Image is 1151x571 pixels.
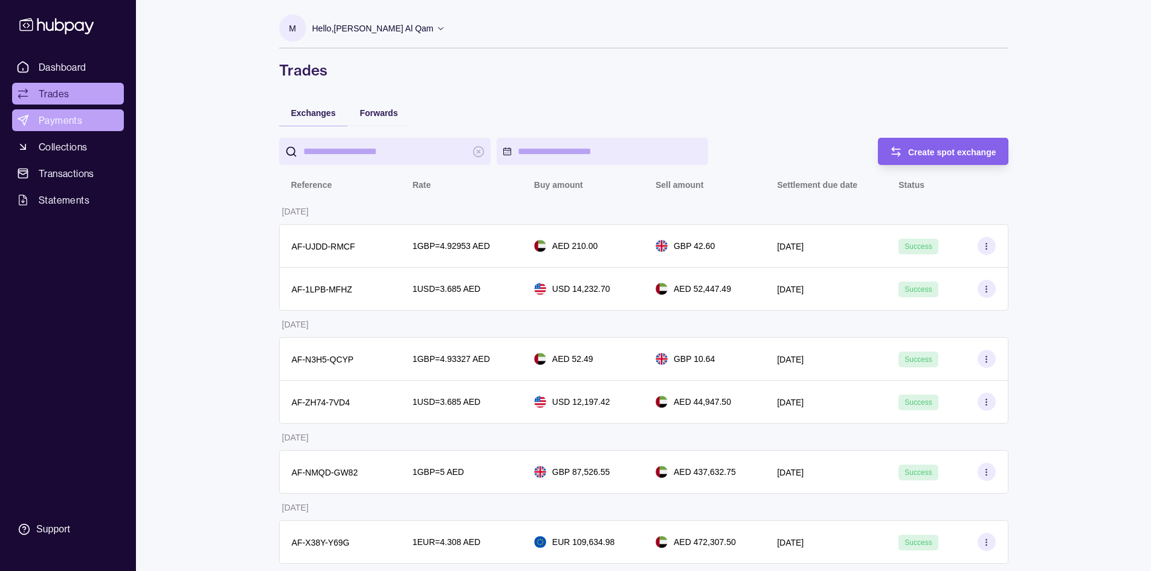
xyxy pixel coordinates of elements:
p: USD 12,197.42 [552,395,610,408]
span: Success [904,398,932,407]
p: AED 52,447.49 [674,282,731,295]
p: 1 GBP = 5 AED [413,465,464,479]
p: [DATE] [282,207,309,216]
p: AF-N3H5-QCYP [292,355,354,364]
button: Create spot exchange [878,138,1008,165]
span: Transactions [39,166,94,181]
p: Status [898,180,924,190]
p: GBP 10.64 [674,352,715,366]
span: Collections [39,140,87,154]
p: [DATE] [282,320,309,329]
p: AF-UJDD-RMCF [292,242,355,251]
img: us [534,283,546,295]
p: AED 210.00 [552,239,598,253]
p: [DATE] [777,242,804,251]
img: ae [534,240,546,252]
img: gb [656,240,668,252]
a: Statements [12,189,124,211]
span: Payments [39,113,82,127]
span: Success [904,468,932,477]
p: 1 EUR = 4.308 AED [413,535,481,549]
a: Collections [12,136,124,158]
p: GBP 87,526.55 [552,465,610,479]
p: EUR 109,634.98 [552,535,615,549]
span: Success [904,242,932,251]
p: GBP 42.60 [674,239,715,253]
a: Dashboard [12,56,124,78]
p: Settlement due date [777,180,857,190]
p: AF-ZH74-7VD4 [292,398,350,407]
p: AED 44,947.50 [674,395,731,408]
p: Rate [413,180,431,190]
p: AF-NMQD-GW82 [292,468,358,477]
p: Hello, [PERSON_NAME] Al Qam [312,22,434,35]
p: [DATE] [282,503,309,512]
span: Statements [39,193,89,207]
a: Payments [12,109,124,131]
p: 1 USD = 3.685 AED [413,395,481,408]
a: Trades [12,83,124,105]
img: eu [534,536,546,548]
img: ae [656,283,668,295]
p: [DATE] [777,468,804,477]
img: ae [656,536,668,548]
img: ae [534,353,546,365]
p: [DATE] [282,433,309,442]
div: Support [36,523,70,536]
p: 1 GBP = 4.93327 AED [413,352,490,366]
p: Sell amount [656,180,703,190]
span: Forwards [359,108,398,118]
p: M [289,22,296,35]
p: Reference [291,180,332,190]
a: Transactions [12,163,124,184]
span: Success [904,285,932,294]
h1: Trades [279,60,1008,80]
p: Buy amount [534,180,583,190]
span: Success [904,355,932,364]
p: 1 USD = 3.685 AED [413,282,481,295]
p: AED 437,632.75 [674,465,736,479]
p: AF-1LPB-MFHZ [292,285,352,294]
p: [DATE] [777,398,804,407]
p: USD 14,232.70 [552,282,610,295]
p: AF-X38Y-Y69G [292,538,350,547]
p: AED 472,307.50 [674,535,736,549]
img: ae [656,466,668,478]
p: [DATE] [777,355,804,364]
p: [DATE] [777,538,804,547]
span: Exchanges [291,108,336,118]
p: 1 GBP = 4.92953 AED [413,239,490,253]
img: gb [656,353,668,365]
span: Create spot exchange [908,147,996,157]
p: AED 52.49 [552,352,593,366]
img: gb [534,466,546,478]
span: Dashboard [39,60,86,74]
span: Success [904,538,932,547]
p: [DATE] [777,285,804,294]
a: Support [12,517,124,542]
input: search [303,138,466,165]
img: us [534,396,546,408]
span: Trades [39,86,69,101]
img: ae [656,396,668,408]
